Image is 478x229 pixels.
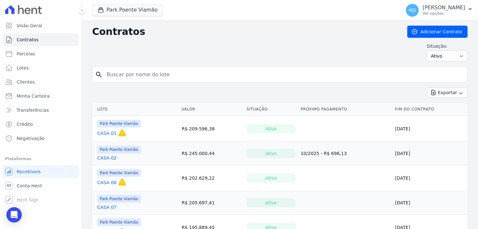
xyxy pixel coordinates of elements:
[3,33,79,46] a: Contratos
[97,130,116,136] a: CASA 01
[3,104,79,117] a: Transferências
[103,68,465,81] input: Buscar por nome do lote
[17,107,49,113] span: Transferências
[427,43,468,49] label: Situação:
[6,207,22,223] div: Open Intercom Messenger
[17,51,35,57] span: Parcelas
[3,76,79,88] a: Clientes
[17,168,41,175] span: Recebíveis
[244,103,298,116] th: Situação
[427,88,468,98] button: Exportar
[17,135,45,142] span: Negativação
[298,103,393,116] th: Próximo Pagamento
[179,103,244,116] th: Valor
[247,149,296,158] div: Ativo
[97,179,116,186] a: CASA 06
[97,218,141,226] span: Park Poente Viamão
[3,118,79,131] a: Crédito
[179,165,244,191] td: R$ 202.629,22
[179,116,244,142] td: R$ 209.596,38
[247,174,296,183] div: Ativo
[92,4,163,16] button: Park Poente Viamão
[17,121,33,127] span: Crédito
[3,61,79,74] a: Lotes
[17,79,35,85] span: Clientes
[179,191,244,215] td: R$ 205.697,41
[17,22,42,29] span: Visão Geral
[393,142,468,165] td: [DATE]
[247,124,296,133] div: Ativo
[393,191,468,215] td: [DATE]
[3,132,79,145] a: Negativação
[97,120,141,127] span: Park Poente Viamão
[3,165,79,178] a: Recebíveis
[423,4,465,11] p: [PERSON_NAME]
[97,155,116,161] a: CASA 02
[95,71,103,78] i: search
[92,103,179,116] th: Lote
[5,155,76,163] div: Plataformas
[97,195,141,203] span: Park Poente Viamão
[17,37,38,43] span: Contratos
[393,165,468,191] td: [DATE]
[17,183,42,189] span: Conta Hent
[423,11,465,16] p: Ver opções
[97,169,141,177] span: Park Poente Viamão
[393,116,468,142] td: [DATE]
[3,47,79,60] a: Parcelas
[3,19,79,32] a: Visão Geral
[407,26,468,38] a: Adicionar Contrato
[409,8,416,12] span: MD
[97,204,116,210] a: CASA 07
[92,26,397,37] h2: Contratos
[17,65,29,71] span: Lotes
[301,151,347,156] a: 10/2025 - R$ 696,13
[3,179,79,192] a: Conta Hent
[179,142,244,165] td: R$ 245.000,44
[97,146,141,153] span: Park Poente Viamão
[3,90,79,102] a: Minha Carteira
[393,103,468,116] th: Fim do Contrato
[401,1,478,19] button: MD [PERSON_NAME] Ver opções
[17,93,50,99] span: Minha Carteira
[247,198,296,207] div: Ativo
